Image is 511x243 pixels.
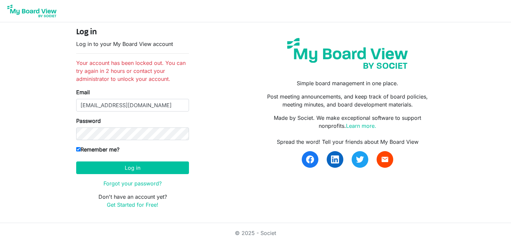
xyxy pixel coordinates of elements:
[76,59,189,83] li: Your account has been locked out. You can try again in 2 hours or contact your administrator to u...
[76,28,189,37] h4: Log in
[76,193,189,209] p: Don't have an account yet?
[76,147,81,151] input: Remember me?
[103,180,162,187] a: Forgot your password?
[306,155,314,163] img: facebook.svg
[76,88,90,96] label: Email
[260,138,435,146] div: Spread the word! Tell your friends about My Board View
[76,117,101,125] label: Password
[76,161,189,174] button: Log in
[260,93,435,109] p: Post meeting announcements, and keep track of board policies, meeting minutes, and board developm...
[282,33,413,74] img: my-board-view-societ.svg
[76,145,119,153] label: Remember me?
[5,3,59,19] img: My Board View Logo
[381,155,389,163] span: email
[377,151,393,168] a: email
[76,40,189,48] p: Log in to your My Board View account
[107,201,158,208] a: Get Started for Free!
[260,79,435,87] p: Simple board management in one place.
[260,114,435,130] p: Made by Societ. We make exceptional software to support nonprofits.
[346,122,376,129] a: Learn more.
[331,155,339,163] img: linkedin.svg
[356,155,364,163] img: twitter.svg
[235,230,276,236] a: © 2025 - Societ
